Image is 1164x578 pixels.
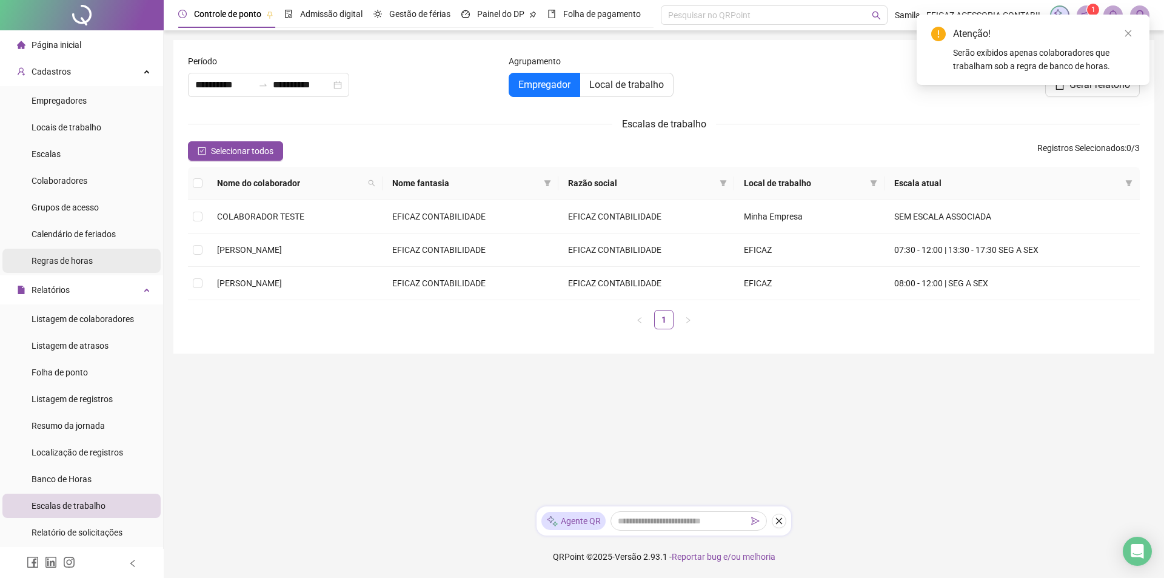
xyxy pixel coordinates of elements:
[129,559,137,568] span: left
[32,501,105,511] span: Escalas de trabalho
[546,515,558,528] img: sparkle-icon.fc2bf0ac1784a2077858766a79e2daf3.svg
[461,10,470,18] span: dashboard
[383,234,558,267] td: EFICAZ CONTABILIDADE
[383,267,558,300] td: EFICAZ CONTABILIDADE
[655,311,673,329] a: 1
[1108,10,1119,21] span: bell
[563,9,641,19] span: Folha de pagamento
[678,310,698,329] button: right
[32,368,88,377] span: Folha de ponto
[775,517,783,525] span: close
[1081,10,1092,21] span: notification
[568,176,715,190] span: Razão social
[509,55,561,68] span: Agrupamento
[32,341,109,351] span: Listagem de atrasos
[258,80,268,90] span: swap-right
[217,245,282,255] span: [PERSON_NAME]
[300,9,363,19] span: Admissão digital
[32,176,87,186] span: Colaboradores
[217,212,304,221] span: COLABORADOR TESTE
[32,67,71,76] span: Cadastros
[32,448,123,457] span: Localização de registros
[630,310,649,329] li: Página anterior
[266,11,273,18] span: pushpin
[32,256,93,266] span: Regras de horas
[529,11,537,18] span: pushpin
[178,10,187,18] span: clock-circle
[27,556,39,568] span: facebook
[734,234,885,267] td: EFICAZ
[1037,143,1125,153] span: Registros Selecionados
[684,317,692,324] span: right
[32,421,105,431] span: Resumo da jornada
[217,176,363,190] span: Nome do colaborador
[32,149,61,159] span: Escalas
[45,556,57,568] span: linkedin
[872,11,881,20] span: search
[868,174,880,192] span: filter
[636,317,643,324] span: left
[32,203,99,212] span: Grupos de acesso
[32,96,87,106] span: Empregadores
[734,267,885,300] td: EFICAZ
[744,176,865,190] span: Local de trabalho
[32,40,81,50] span: Página inicial
[622,118,706,130] span: Escalas de trabalho
[32,394,113,404] span: Listagem de registros
[678,310,698,329] li: Próxima página
[32,314,134,324] span: Listagem de colaboradores
[32,285,70,295] span: Relatórios
[895,8,1043,22] span: Samila - EFICAZ ACESSORIA CONTABIL
[1125,180,1132,187] span: filter
[17,41,25,49] span: home
[1122,27,1135,40] a: Close
[32,229,116,239] span: Calendário de feriados
[654,310,674,329] li: 1
[1087,4,1099,16] sup: 1
[211,144,273,158] span: Selecionar todos
[368,180,375,187] span: search
[32,528,122,537] span: Relatório de solicitações
[615,552,641,562] span: Versão
[188,141,283,161] button: Selecionar todos
[547,10,556,18] span: book
[1123,537,1152,566] div: Open Intercom Messenger
[558,234,734,267] td: EFICAZ CONTABILIDADE
[164,536,1164,578] footer: QRPoint © 2025 - 2.93.1 -
[188,55,217,68] span: Período
[258,80,268,90] span: to
[17,286,25,294] span: file
[284,10,293,18] span: file-done
[885,200,1140,234] td: SEM ESCALA ASSOCIADA
[885,267,1140,300] td: 08:00 - 12:00 | SEG A SEX
[1053,8,1066,22] img: sparkle-icon.fc2bf0ac1784a2077858766a79e2daf3.svg
[558,200,734,234] td: EFICAZ CONTABILIDADE
[194,9,261,19] span: Controle de ponto
[558,267,734,300] td: EFICAZ CONTABILIDADE
[1124,29,1132,38] span: close
[720,180,727,187] span: filter
[931,27,946,41] span: exclamation-circle
[589,79,664,90] span: Local de trabalho
[1091,5,1095,14] span: 1
[717,174,729,192] span: filter
[518,79,570,90] span: Empregador
[870,180,877,187] span: filter
[894,176,1120,190] span: Escala atual
[541,512,606,530] div: Agente QR
[734,200,885,234] td: Minha Empresa
[392,176,539,190] span: Nome fantasia
[389,9,450,19] span: Gestão de férias
[885,234,1140,267] td: 07:30 - 12:00 | 13:30 - 17:30 SEG A SEX
[953,46,1135,73] div: Serão exibidos apenas colaboradores que trabalham sob a regra de banco de horas.
[198,147,206,155] span: check-square
[32,123,101,132] span: Locais de trabalho
[953,27,1135,41] div: Atenção!
[217,278,282,288] span: [PERSON_NAME]
[477,9,524,19] span: Painel do DP
[1131,6,1149,24] img: 94549
[541,174,554,192] span: filter
[1037,141,1140,161] span: : 0 / 3
[751,517,760,525] span: send
[1123,174,1135,192] span: filter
